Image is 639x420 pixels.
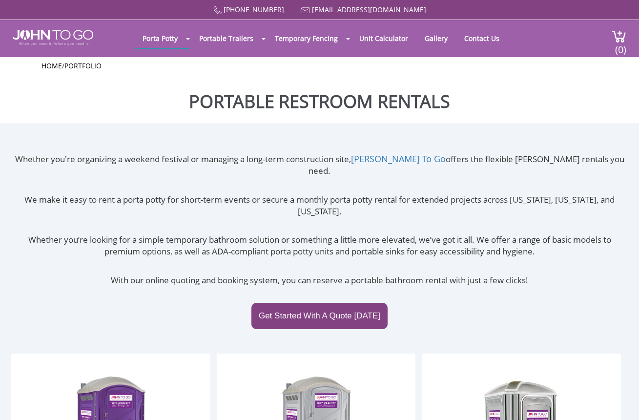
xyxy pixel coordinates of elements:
img: cart a [612,30,626,43]
a: Home [41,61,62,70]
a: Porta Potty [135,29,185,48]
p: We make it easy to rent a porta potty for short-term events or secure a monthly porta potty renta... [11,194,628,218]
a: [PERSON_NAME] To Go [351,153,446,165]
img: Call [213,6,222,15]
a: [PHONE_NUMBER] [224,5,284,14]
a: Portfolio [64,61,102,70]
p: Whether you're organizing a weekend festival or managing a long-term construction site, offers th... [11,153,628,177]
a: Gallery [417,29,455,48]
a: Contact Us [457,29,507,48]
a: Get Started With A Quote [DATE] [251,303,388,329]
a: Unit Calculator [352,29,415,48]
a: Temporary Fencing [268,29,345,48]
a: Portable Trailers [192,29,261,48]
p: With our online quoting and booking system, you can reserve a portable bathroom rental with just ... [11,274,628,286]
ul: / [41,61,598,71]
p: Whether you’re looking for a simple temporary bathroom solution or something a little more elevat... [11,234,628,258]
img: JOHN to go [13,30,93,45]
a: [EMAIL_ADDRESS][DOMAIN_NAME] [312,5,426,14]
span: (0) [615,35,627,56]
img: Mail [301,7,310,14]
button: Live Chat [600,381,639,420]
